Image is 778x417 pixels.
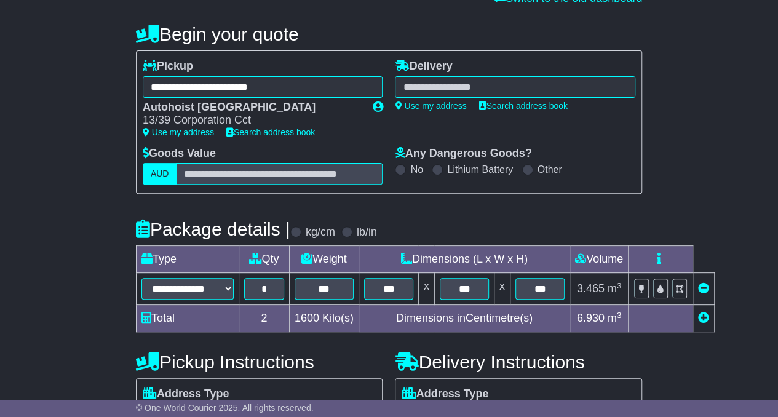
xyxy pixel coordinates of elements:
[289,305,359,332] td: Kilo(s)
[357,226,377,239] label: lb/in
[143,101,360,114] div: Autohoist [GEOGRAPHIC_DATA]
[447,164,513,175] label: Lithium Battery
[410,164,423,175] label: No
[239,305,289,332] td: 2
[136,246,239,273] td: Type
[538,164,562,175] label: Other
[143,387,229,401] label: Address Type
[359,305,570,332] td: Dimensions in Centimetre(s)
[226,127,315,137] a: Search address book
[698,312,709,324] a: Add new item
[289,246,359,273] td: Weight
[136,352,383,372] h4: Pickup Instructions
[143,127,214,137] a: Use my address
[402,387,488,401] label: Address Type
[570,246,628,273] td: Volume
[395,60,452,73] label: Delivery
[479,101,568,111] a: Search address book
[418,273,434,305] td: x
[136,219,290,239] h4: Package details |
[136,403,314,413] span: © One World Courier 2025. All rights reserved.
[395,352,642,372] h4: Delivery Instructions
[306,226,335,239] label: kg/cm
[617,281,622,290] sup: 3
[359,246,570,273] td: Dimensions (L x W x H)
[608,312,622,324] span: m
[577,282,605,295] span: 3.465
[136,24,642,44] h4: Begin your quote
[295,312,319,324] span: 1600
[608,282,622,295] span: m
[395,147,531,161] label: Any Dangerous Goods?
[143,147,216,161] label: Goods Value
[143,163,177,185] label: AUD
[136,305,239,332] td: Total
[395,101,466,111] a: Use my address
[143,114,360,127] div: 13/39 Corporation Cct
[698,282,709,295] a: Remove this item
[617,311,622,320] sup: 3
[143,60,193,73] label: Pickup
[239,246,289,273] td: Qty
[577,312,605,324] span: 6.930
[494,273,510,305] td: x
